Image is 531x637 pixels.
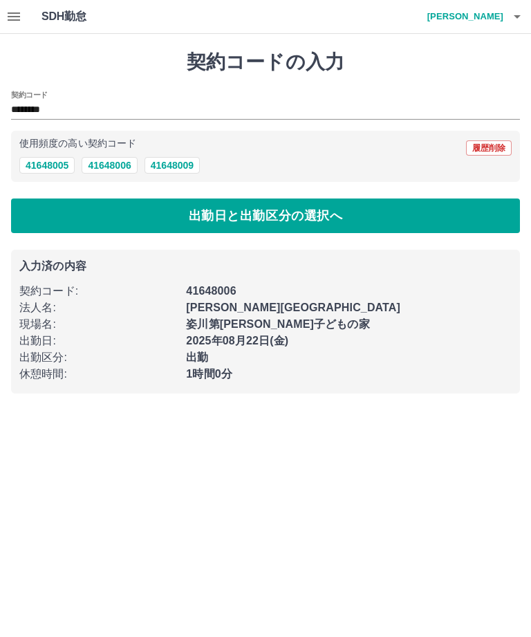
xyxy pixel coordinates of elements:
b: 出勤 [186,351,208,363]
p: 契約コード : [19,283,178,299]
p: 入力済の内容 [19,261,512,272]
b: 41648006 [186,285,236,297]
button: 履歴削除 [466,140,512,156]
b: [PERSON_NAME][GEOGRAPHIC_DATA] [186,302,400,313]
button: 41648009 [145,157,200,174]
button: 出勤日と出勤区分の選択へ [11,199,520,233]
p: 出勤区分 : [19,349,178,366]
button: 41648005 [19,157,75,174]
p: 法人名 : [19,299,178,316]
h2: 契約コード [11,89,48,100]
p: 出勤日 : [19,333,178,349]
p: 休憩時間 : [19,366,178,382]
b: 1時間0分 [186,368,232,380]
p: 現場名 : [19,316,178,333]
p: 使用頻度の高い契約コード [19,139,136,149]
b: 姿川第[PERSON_NAME]子どもの家 [186,318,369,330]
h1: 契約コードの入力 [11,50,520,74]
button: 41648006 [82,157,137,174]
b: 2025年08月22日(金) [186,335,288,347]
